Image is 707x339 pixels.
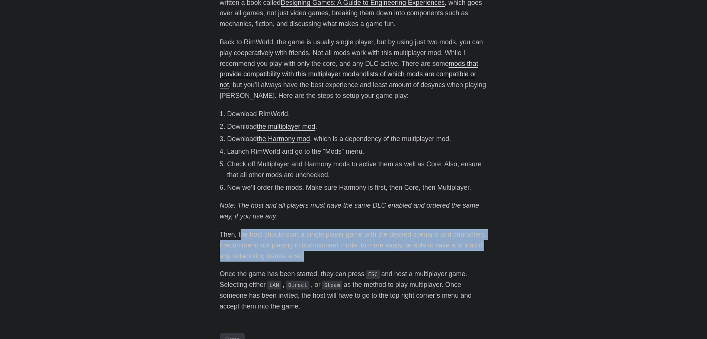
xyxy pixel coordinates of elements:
[227,121,488,132] li: Download .
[220,37,488,101] p: Back to RimWorld, the game is usually single player, but by using just two mods, you can play coo...
[227,146,488,157] li: Launch RimWorld and go to the “Mods” menu.
[220,202,479,220] em: Note: The host and all players must have the same DLC enabled and ordered the same way, if you us...
[227,182,488,193] li: Now we’ll order the mods. Make sure Harmony is first, then Core, then Multiplayer.
[257,135,310,143] a: the Harmony mod
[227,134,488,144] li: Download , which is a dependency of the multiplayer mod.
[220,269,488,311] p: Once the game has been started, they can press and host a multiplayer game. Selecting either , , ...
[227,109,488,119] li: Download RimWorld.
[227,159,488,180] li: Check off Multiplayer and Harmony mods to active them as well as Core. Also, ensure that all othe...
[257,123,315,130] a: the multiplayer mod
[220,229,488,261] p: Then, the host should start a single player game with the desired scenario and characters. I reco...
[366,270,380,279] code: ESC
[322,281,342,290] code: Steam
[267,281,281,290] code: LAN
[286,281,309,290] code: Direct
